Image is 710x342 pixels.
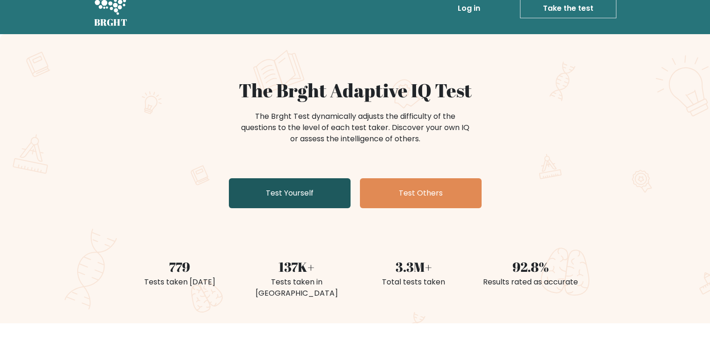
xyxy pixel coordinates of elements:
[127,79,584,102] h1: The Brght Adaptive IQ Test
[127,257,233,277] div: 779
[229,178,351,208] a: Test Yourself
[361,277,467,288] div: Total tests taken
[361,257,467,277] div: 3.3M+
[238,111,472,145] div: The Brght Test dynamically adjusts the difficulty of the questions to the level of each test take...
[360,178,482,208] a: Test Others
[244,257,350,277] div: 137K+
[478,277,584,288] div: Results rated as accurate
[94,17,128,28] h5: BRGHT
[244,277,350,299] div: Tests taken in [GEOGRAPHIC_DATA]
[127,277,233,288] div: Tests taken [DATE]
[478,257,584,277] div: 92.8%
